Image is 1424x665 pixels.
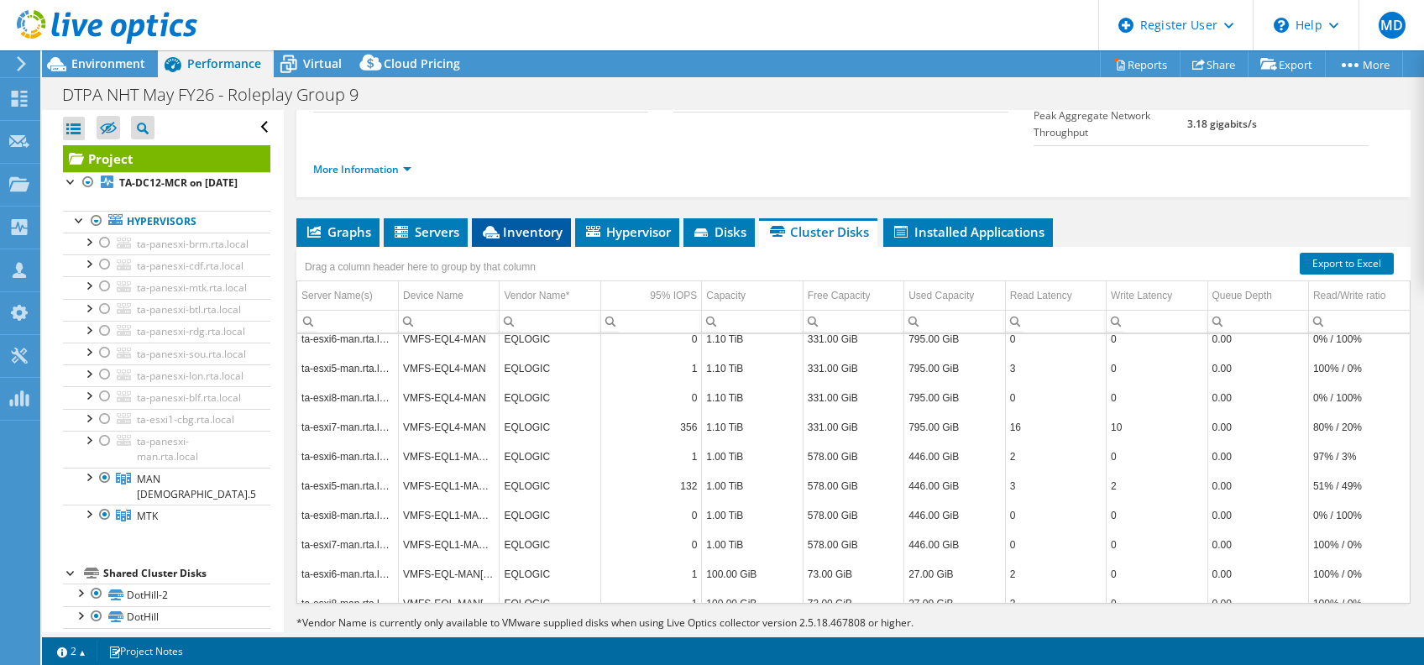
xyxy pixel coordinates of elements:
td: Column Vendor Name*, Value EQLOGIC [500,442,600,471]
td: Column Queue Depth, Value 0.00 [1207,383,1308,412]
div: Read Latency [1010,285,1072,306]
td: Column Device Name, Value VMFS-EQL1-MAN2 [399,500,500,530]
td: Column Free Capacity, Value 578.00 GiB [803,500,903,530]
td: Column Capacity, Value 1.10 TiB [702,353,803,383]
td: Column Read Latency, Value 2 [1005,559,1106,589]
a: ta-panesxi-brm.rta.local [63,233,270,254]
td: Column Vendor Name*, Value EQLOGIC [500,471,600,500]
span: ta-panesxi-cdf.rta.local [137,259,243,273]
td: Column Device Name, Value VMFS-EQL1-MAN2 [399,530,500,559]
td: Column Capacity, Value 1.10 TiB [702,383,803,412]
a: Project [63,145,270,172]
a: ta-panesxi-lon.rta.local [63,364,270,386]
td: Column Read/Write ratio, Value 100% / 0% [1308,530,1410,559]
a: ta-panesxi-blf.rta.local [63,386,270,408]
td: Column 95% IOPS, Value 1 [600,442,701,471]
td: Column Read/Write ratio, Value 0% / 100% [1308,324,1410,353]
td: Column Queue Depth, Value 0.00 [1207,412,1308,442]
td: Column Used Capacity, Value 446.00 GiB [904,500,1005,530]
td: Column Used Capacity, Value 27.00 GiB [904,589,1005,618]
td: Column Capacity, Value 100.00 GiB [702,559,803,589]
td: Column Queue Depth, Value 0.00 [1207,442,1308,471]
td: Column Capacity, Value 1.00 TiB [702,530,803,559]
td: Column Server Name(s), Value ta-esxi8-man.rta.local [297,500,398,530]
div: Free Capacity [808,285,871,306]
td: Column Vendor Name*, Value EQLOGIC [500,412,600,442]
a: Hypervisors [63,211,270,233]
td: Column Read/Write ratio, Value 100% / 0% [1308,353,1410,383]
td: Column Capacity, Filter cell [702,310,803,332]
td: Column Used Capacity, Value 446.00 GiB [904,442,1005,471]
a: ta-panesxi-mtk.rta.local [63,276,270,298]
td: Column 95% IOPS, Value 0 [600,530,701,559]
td: Column Read Latency, Value 3 [1005,471,1106,500]
td: Column Queue Depth, Value 0.00 [1207,530,1308,559]
b: TA-DC12-MCR on [DATE] [119,175,238,190]
span: ta-panesxi-man.rta.local [137,434,198,463]
td: Column Read/Write ratio, Value 0% / 100% [1308,383,1410,412]
td: Column Queue Depth, Value 0.00 [1207,500,1308,530]
a: Export [1248,51,1326,77]
td: Column Used Capacity, Value 795.00 GiB [904,412,1005,442]
td: Column Write Latency, Value 0 [1107,500,1207,530]
td: Column Free Capacity, Value 578.00 GiB [803,530,903,559]
td: Column 95% IOPS, Value 0 [600,324,701,353]
td: Column Server Name(s), Value ta-esxi6-man.rta.local [297,442,398,471]
a: VMFS-EQL-MAN-Templates [63,628,270,665]
div: Server Name(s) [301,285,373,306]
span: ta-panesxi-sou.rta.local [137,347,246,361]
td: Column Queue Depth, Value 0.00 [1207,589,1308,618]
span: ta-panesxi-btl.rta.local [137,302,241,317]
span: Inventory [480,223,563,240]
td: Column 95% IOPS, Value 0 [600,383,701,412]
td: Column Vendor Name*, Value EQLOGIC [500,559,600,589]
td: Column Write Latency, Value 0 [1107,324,1207,353]
td: Column Server Name(s), Filter cell [297,310,398,332]
td: Free Capacity Column [803,281,903,311]
td: Column Read Latency, Value 0 [1005,324,1106,353]
td: Column Used Capacity, Value 446.00 GiB [904,471,1005,500]
td: Column Used Capacity, Filter cell [904,310,1005,332]
td: Server Name(s) Column [297,281,398,311]
span: ta-panesxi-lon.rta.local [137,369,243,383]
td: Column Device Name, Value VMFS-EQL4-MAN [399,412,500,442]
span: MAN [DEMOGRAPHIC_DATA].5 [137,472,256,501]
td: Column Read/Write ratio, Value 0% / 100% [1308,500,1410,530]
td: Column Capacity, Value 100.00 GiB [702,589,803,618]
td: Column Queue Depth, Filter cell [1207,310,1308,332]
td: Column Device Name, Value VMFS-EQL1-MAN2 [399,471,500,500]
td: Column Read Latency, Value 16 [1005,412,1106,442]
td: Column Read Latency, Value 2 [1005,589,1106,618]
td: Column Write Latency, Value 0 [1107,383,1207,412]
a: DotHill-2 [63,584,270,605]
td: Column Server Name(s), Value ta-esxi7-man.rta.local [297,412,398,442]
h1: DTPA NHT May FY26 - Roleplay Group 9 [55,86,385,104]
div: Used Capacity [908,285,974,306]
td: Column Used Capacity, Value 795.00 GiB [904,383,1005,412]
td: Used Capacity Column [904,281,1005,311]
td: Column Vendor Name*, Value EQLOGIC [500,383,600,412]
td: Column Server Name(s), Value ta-esxi6-man.rta.local [297,559,398,589]
span: Disks [692,223,746,240]
td: Column 95% IOPS, Value 1 [600,589,701,618]
span: ta-esxi1-cbg.rta.local [137,412,234,427]
td: Column Read Latency, Value 0 [1005,383,1106,412]
td: Column Write Latency, Value 0 [1107,353,1207,383]
td: 95% IOPS Column [600,281,701,311]
td: Column Server Name(s), Value ta-esxi5-man.rta.local [297,471,398,500]
td: Column Used Capacity, Value 795.00 GiB [904,324,1005,353]
a: MAN 6.5 [63,468,270,505]
td: Column Free Capacity, Value 578.00 GiB [803,442,903,471]
a: DotHill [63,606,270,628]
td: Column Used Capacity, Value 446.00 GiB [904,530,1005,559]
a: Reports [1100,51,1181,77]
div: Vendor Name* [504,285,569,306]
td: Column Vendor Name*, Value EQLOGIC [500,324,600,353]
span: Installed Applications [892,223,1044,240]
td: Column Read/Write ratio, Filter cell [1308,310,1410,332]
a: ta-panesxi-cdf.rta.local [63,254,270,276]
a: Share [1180,51,1249,77]
svg: \n [1274,18,1289,33]
td: Column Free Capacity, Value 331.00 GiB [803,353,903,383]
td: Column Free Capacity, Filter cell [803,310,903,332]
